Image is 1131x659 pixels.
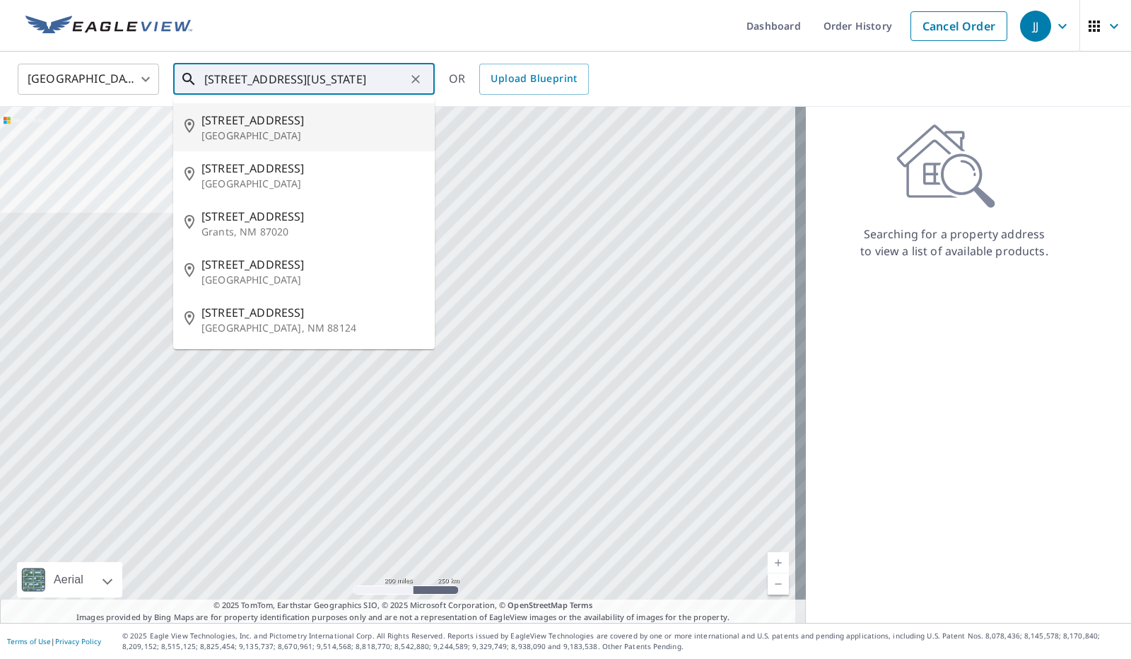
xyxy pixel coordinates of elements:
[17,562,122,597] div: Aerial
[860,226,1049,259] p: Searching for a property address to view a list of available products.
[910,11,1007,41] a: Cancel Order
[449,64,589,95] div: OR
[204,59,406,99] input: Search by address or latitude-longitude
[201,160,423,177] span: [STREET_ADDRESS]
[7,637,101,646] p: |
[201,256,423,273] span: [STREET_ADDRESS]
[18,59,159,99] div: [GEOGRAPHIC_DATA]
[201,208,423,225] span: [STREET_ADDRESS]
[508,600,567,610] a: OpenStreetMap
[570,600,593,610] a: Terms
[201,177,423,191] p: [GEOGRAPHIC_DATA]
[49,562,88,597] div: Aerial
[201,112,423,129] span: [STREET_ADDRESS]
[7,636,51,646] a: Terms of Use
[768,573,789,595] a: Current Level 5, Zoom Out
[201,225,423,239] p: Grants, NM 87020
[122,631,1124,652] p: © 2025 Eagle View Technologies, Inc. and Pictometry International Corp. All Rights Reserved. Repo...
[213,600,593,612] span: © 2025 TomTom, Earthstar Geographics SIO, © 2025 Microsoft Corporation, ©
[768,552,789,573] a: Current Level 5, Zoom In
[1020,11,1051,42] div: JJ
[201,321,423,335] p: [GEOGRAPHIC_DATA], NM 88124
[201,304,423,321] span: [STREET_ADDRESS]
[201,273,423,287] p: [GEOGRAPHIC_DATA]
[491,70,577,88] span: Upload Blueprint
[479,64,588,95] a: Upload Blueprint
[25,16,192,37] img: EV Logo
[201,129,423,143] p: [GEOGRAPHIC_DATA]
[55,636,101,646] a: Privacy Policy
[406,69,426,89] button: Clear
